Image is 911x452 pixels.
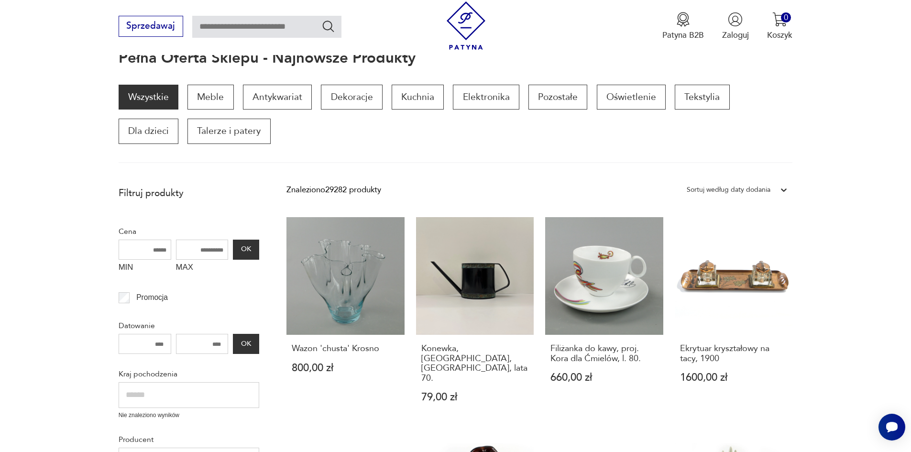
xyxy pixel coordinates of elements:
a: Elektronika [453,85,519,110]
iframe: Smartsupp widget button [878,414,905,441]
img: Ikonka użytkownika [728,12,743,27]
h3: Ekrytuar kryształowy na tacy, 1900 [680,344,788,364]
h3: Wazon 'chusta' Krosno [292,344,399,353]
p: Koszyk [767,30,792,41]
p: Patyna B2B [662,30,704,41]
img: Ikona medalu [676,12,691,27]
p: Zaloguj [722,30,749,41]
h3: Konewka, [GEOGRAPHIC_DATA], [GEOGRAPHIC_DATA], lata 70. [421,344,529,383]
p: 1600,00 zł [680,373,788,383]
a: Konewka, Emsa, Niemcy, lata 70.Konewka, [GEOGRAPHIC_DATA], [GEOGRAPHIC_DATA], lata 70.79,00 zł [416,217,534,425]
a: Wazon 'chusta' KrosnoWazon 'chusta' Krosno800,00 zł [286,217,405,425]
a: Wszystkie [119,85,178,110]
p: Promocja [136,291,168,304]
p: 660,00 zł [550,373,658,383]
button: Zaloguj [722,12,749,41]
a: Talerze i patery [187,119,270,143]
a: Tekstylia [675,85,729,110]
p: Datowanie [119,320,259,332]
a: Dekoracje [321,85,382,110]
a: Sprzedawaj [119,23,183,31]
a: Oświetlenie [597,85,666,110]
p: Cena [119,225,259,238]
p: Kraj pochodzenia [119,368,259,380]
a: Ikona medaluPatyna B2B [662,12,704,41]
p: 800,00 zł [292,363,399,373]
a: Dla dzieci [119,119,178,143]
a: Ekrytuar kryształowy na tacy, 1900Ekrytuar kryształowy na tacy, 19001600,00 zł [675,217,793,425]
button: OK [233,240,259,260]
div: Znaleziono 29282 produkty [286,184,381,196]
a: Meble [187,85,233,110]
label: MAX [176,260,229,278]
a: Antykwariat [243,85,312,110]
p: Filtruj produkty [119,187,259,199]
p: 79,00 zł [421,392,529,402]
h1: Pełna oferta sklepu - najnowsze produkty [119,50,416,66]
a: Pozostałe [528,85,587,110]
a: Kuchnia [392,85,444,110]
div: Sortuj według daty dodania [687,184,770,196]
div: 0 [781,12,791,22]
img: Ikona koszyka [772,12,787,27]
h3: Filiżanka do kawy, proj. Kora dla Ćmielów, l. 80. [550,344,658,364]
button: OK [233,334,259,354]
button: Sprzedawaj [119,16,183,37]
p: Nie znaleziono wyników [119,411,259,420]
button: 0Koszyk [767,12,792,41]
img: Patyna - sklep z meblami i dekoracjami vintage [442,1,490,50]
label: MIN [119,260,171,278]
button: Szukaj [321,19,335,33]
a: Filiżanka do kawy, proj. Kora dla Ćmielów, l. 80.Filiżanka do kawy, proj. Kora dla Ćmielów, l. 80... [545,217,663,425]
p: Producent [119,433,259,446]
button: Patyna B2B [662,12,704,41]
